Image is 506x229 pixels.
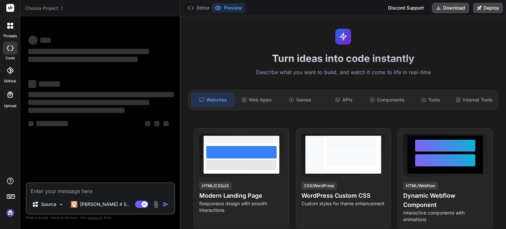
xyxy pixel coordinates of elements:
[145,121,150,126] span: ‌
[88,215,100,219] span: privacy
[28,100,149,105] span: ‌
[301,200,385,207] p: Custom styles for theme enhancement
[28,36,38,45] span: ‌
[199,191,283,200] h4: Modern Landing Page
[39,81,60,87] span: ‌
[279,93,321,107] div: Games
[36,121,68,126] span: ‌
[5,207,16,218] img: signin
[162,201,169,208] img: icon
[403,210,487,223] p: Interactive components with animations
[3,33,17,39] label: threads
[26,215,175,221] p: Always double-check its answers. Your in Bind
[199,182,232,190] div: HTML/CSS/JS
[236,93,278,107] div: Web Apps
[80,201,129,208] p: [PERSON_NAME] 4 S..
[403,182,438,190] div: HTML/Webflow
[41,201,56,208] p: Source
[152,201,160,208] img: attachment
[28,80,36,88] span: ‌
[473,3,503,13] button: Deploy
[58,202,64,207] img: Pick Models
[71,201,77,208] img: Claude 4 Sonnet
[28,121,34,126] span: ‌
[28,108,125,113] span: ‌
[154,121,159,126] span: ‌
[6,55,15,61] label: code
[409,93,452,107] div: Tools
[28,49,149,54] span: ‌
[301,182,337,190] div: CSS/WordPress
[4,103,16,109] label: Upload
[28,57,138,62] span: ‌
[163,121,169,126] span: ‌
[25,5,64,12] span: Choose Project
[323,93,365,107] div: APIs
[301,191,385,200] h4: WordPress Custom CSS
[212,3,244,13] button: Preview
[432,3,469,13] button: Download
[191,93,234,107] div: Websites
[184,52,502,64] h1: Turn ideas into code instantly
[453,93,495,107] div: Internal Tools
[384,3,428,13] div: Discord Support
[4,78,16,84] label: GitHub
[185,3,212,13] button: Editor
[366,93,408,107] div: Components
[40,38,51,43] span: ‌
[184,68,502,77] p: Describe what you want to build, and watch it come to life in real-time
[199,200,283,214] p: Responsive design with smooth interactions
[403,191,487,210] h4: Dynamic Webflow Component
[28,92,174,97] span: ‌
